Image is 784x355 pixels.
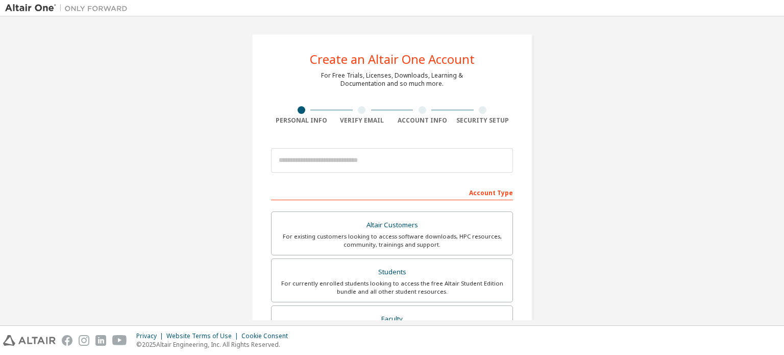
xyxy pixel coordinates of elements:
img: youtube.svg [112,335,127,346]
img: instagram.svg [79,335,89,346]
div: Account Type [271,184,513,200]
div: Verify Email [332,116,393,125]
div: For currently enrolled students looking to access the free Altair Student Edition bundle and all ... [278,279,506,296]
div: For Free Trials, Licenses, Downloads, Learning & Documentation and so much more. [321,72,463,88]
div: Create an Altair One Account [310,53,475,65]
img: linkedin.svg [95,335,106,346]
img: facebook.svg [62,335,72,346]
div: Website Terms of Use [166,332,241,340]
div: Account Info [392,116,453,125]
div: Faculty [278,312,506,326]
div: Personal Info [271,116,332,125]
div: For existing customers looking to access software downloads, HPC resources, community, trainings ... [278,232,506,249]
div: Students [278,265,506,279]
div: Cookie Consent [241,332,294,340]
div: Security Setup [453,116,513,125]
div: Altair Customers [278,218,506,232]
img: Altair One [5,3,133,13]
div: Privacy [136,332,166,340]
p: © 2025 Altair Engineering, Inc. All Rights Reserved. [136,340,294,349]
img: altair_logo.svg [3,335,56,346]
